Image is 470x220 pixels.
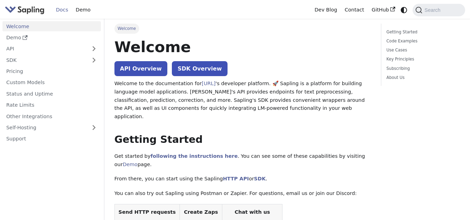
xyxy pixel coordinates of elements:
a: API [2,44,87,54]
img: Sapling.ai [5,5,45,15]
a: Demo [2,33,101,43]
a: GitHub [368,5,399,15]
a: Use Cases [387,47,457,54]
a: Getting Started [387,29,457,35]
a: Pricing [2,66,101,76]
p: Welcome to the documentation for 's developer platform. 🚀 Sapling is a platform for building lang... [114,80,371,121]
a: Rate Limits [2,100,101,110]
a: Other Integrations [2,111,101,121]
a: Code Examples [387,38,457,44]
a: SDK [254,176,265,181]
a: [URL] [202,81,216,86]
button: Search (Command+K) [413,4,465,16]
a: Demo [123,162,138,167]
p: From there, you can start using the Sapling or . [114,175,371,183]
span: Welcome [114,24,139,33]
button: Expand sidebar category 'SDK' [87,55,101,65]
span: Search [422,7,445,13]
a: Self-Hosting [2,123,101,133]
p: Get started by . You can see some of these capabilities by visiting our page. [114,152,371,169]
a: Custom Models [2,78,101,88]
a: Status and Uptime [2,89,101,99]
a: API Overview [114,61,167,76]
a: Contact [341,5,368,15]
a: Support [2,134,101,144]
a: Docs [52,5,72,15]
a: Welcome [2,21,101,31]
button: Expand sidebar category 'API' [87,44,101,54]
button: Switch between dark and light mode (currently system mode) [399,5,409,15]
a: SDK Overview [172,61,227,76]
h2: Getting Started [114,133,371,146]
h1: Welcome [114,38,371,56]
a: SDK [2,55,87,65]
a: Key Principles [387,56,457,63]
nav: Breadcrumbs [114,24,371,33]
a: following the instructions here [151,153,238,159]
p: You can also try out Sapling using Postman or Zapier. For questions, email us or join our Discord: [114,189,371,198]
a: Subscribing [387,65,457,72]
a: Dev Blog [311,5,341,15]
a: Sapling.aiSapling.ai [5,5,47,15]
a: About Us [387,74,457,81]
a: Demo [72,5,94,15]
a: HTTP API [223,176,249,181]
